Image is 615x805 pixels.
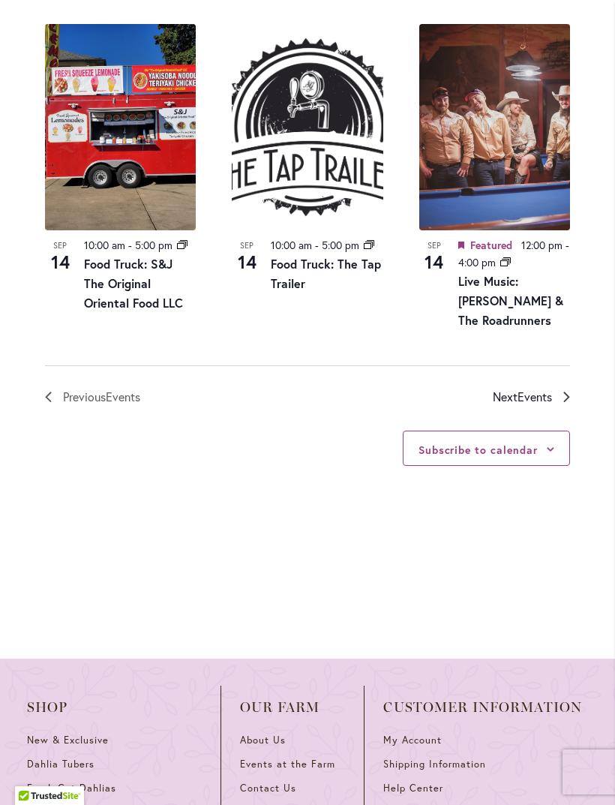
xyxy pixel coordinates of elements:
[419,24,570,230] img: Live Music: Olivia Harms and the Roadrunners
[271,256,381,291] a: Food Truck: The Tap Trailer
[383,734,442,746] span: My Account
[315,238,319,252] span: -
[232,24,382,230] img: Food Truck: The Tap Trailer
[84,256,183,311] a: Food Truck: S&J The Original Oriental Food LLC
[458,273,563,328] a: Live Music: [PERSON_NAME] & The Roadrunners
[63,387,140,407] span: Previous
[240,782,296,794] span: Contact Us
[45,387,140,407] a: Previous Events
[27,758,94,770] span: Dahlia Tubers
[27,700,202,715] span: Shop
[240,758,334,770] span: Events at the Farm
[383,782,443,794] span: Help Center
[240,700,345,715] span: Our Farm
[45,239,75,252] span: Sep
[240,734,286,746] span: About Us
[232,239,262,252] span: Sep
[106,389,140,404] span: Events
[458,255,496,269] time: 4:00 pm
[322,238,359,252] time: 5:00 pm
[419,249,449,275] span: 14
[232,249,262,275] span: 14
[419,239,449,252] span: Sep
[493,387,552,407] span: Next
[84,238,125,252] time: 10:00 am
[27,734,109,746] span: New & Exclusive
[383,758,485,770] span: Shipping Information
[383,700,582,715] span: Customer Information
[45,24,196,230] img: Food Cart – S&J “The Original Oriental Food”
[27,782,116,794] span: Fresh Cut Dahlias
[11,752,53,794] iframe: Launch Accessibility Center
[128,238,132,252] span: -
[458,237,464,254] em: Featured
[470,238,512,252] span: Featured
[45,249,75,275] span: 14
[517,389,552,404] span: Events
[493,387,570,407] a: Next Events
[135,238,172,252] time: 5:00 pm
[565,238,569,252] span: -
[521,238,562,252] time: 12:00 pm
[418,443,538,457] button: Subscribe to calendar
[271,238,312,252] time: 10:00 am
